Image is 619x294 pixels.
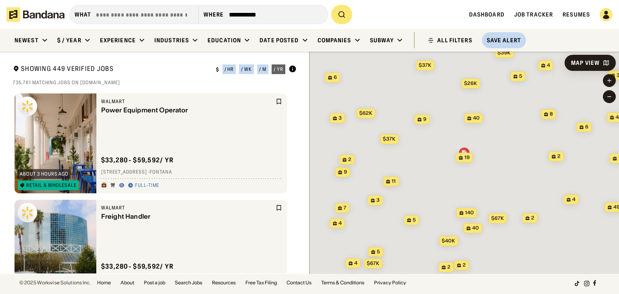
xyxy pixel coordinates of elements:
[491,215,504,221] span: $67k
[18,97,37,116] img: Walmart logo
[274,67,283,72] div: / yr
[571,60,600,66] div: Map View
[216,66,219,73] div: $
[120,280,134,285] a: About
[463,262,466,269] span: 2
[6,7,64,22] img: Bandana logotype
[75,11,91,18] div: what
[13,90,297,273] div: grid
[377,248,380,255] span: 5
[287,280,312,285] a: Contact Us
[224,67,234,72] div: / hr
[175,280,202,285] a: Search Jobs
[13,64,210,75] div: Showing 449 Verified Jobs
[442,238,455,244] span: $40k
[557,153,561,160] span: 2
[26,183,77,188] div: Retail & Wholesale
[367,260,379,266] span: $67k
[20,172,69,176] div: about 3 hours ago
[97,280,111,285] a: Home
[519,73,522,80] span: 5
[135,182,160,189] div: Full-time
[383,136,395,142] span: $37k
[547,62,550,69] span: 4
[447,264,451,271] span: 2
[18,203,37,222] img: Walmart logo
[101,156,174,164] div: $ 33,280 - $59,592 / yr
[101,106,274,114] div: Power Equipment Operator
[469,11,505,18] a: Dashboard
[154,37,189,44] div: Industries
[465,154,470,161] span: 19
[241,67,252,72] div: / wk
[339,220,342,227] span: 4
[465,209,474,216] span: 140
[413,217,416,224] span: 5
[473,115,480,122] span: 40
[531,215,534,222] span: 2
[101,205,274,211] div: Walmart
[354,260,357,267] span: 4
[572,196,575,203] span: 4
[100,37,136,44] div: Experience
[19,280,91,285] div: © 2025 Workwise Solutions Inc.
[334,74,337,81] span: 6
[318,37,351,44] div: Companies
[204,11,224,18] div: Where
[550,111,553,118] span: 8
[370,37,394,44] div: Subway
[101,262,174,271] div: $ 33,280 - $59,592 / yr
[245,280,277,285] a: Free Tax Filing
[374,280,406,285] a: Privacy Policy
[514,11,553,18] a: Job Tracker
[208,37,241,44] div: Education
[423,116,426,123] span: 9
[498,50,511,56] span: $39k
[563,11,590,18] a: Resumes
[101,169,282,176] div: [STREET_ADDRESS] · Fontana
[212,280,236,285] a: Resources
[144,280,165,285] a: Post a job
[376,197,380,204] span: 3
[359,110,372,116] span: $62k
[344,169,347,176] span: 9
[348,156,351,163] span: 2
[392,178,396,185] span: 11
[259,67,266,72] div: / m
[419,62,431,68] span: $37k
[487,37,521,44] div: Save Alert
[260,37,299,44] div: Date Posted
[344,205,347,211] span: 7
[339,115,342,122] span: 3
[101,213,274,220] div: Freight Handler
[437,37,472,43] div: ALL FILTERS
[15,37,39,44] div: Newest
[464,80,477,86] span: $26k
[13,79,297,86] div: 735,761 matching jobs on [DOMAIN_NAME]
[321,280,364,285] a: Terms & Conditions
[585,124,588,130] span: 6
[472,225,479,232] span: 40
[57,37,81,44] div: $ / year
[101,98,274,105] div: Walmart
